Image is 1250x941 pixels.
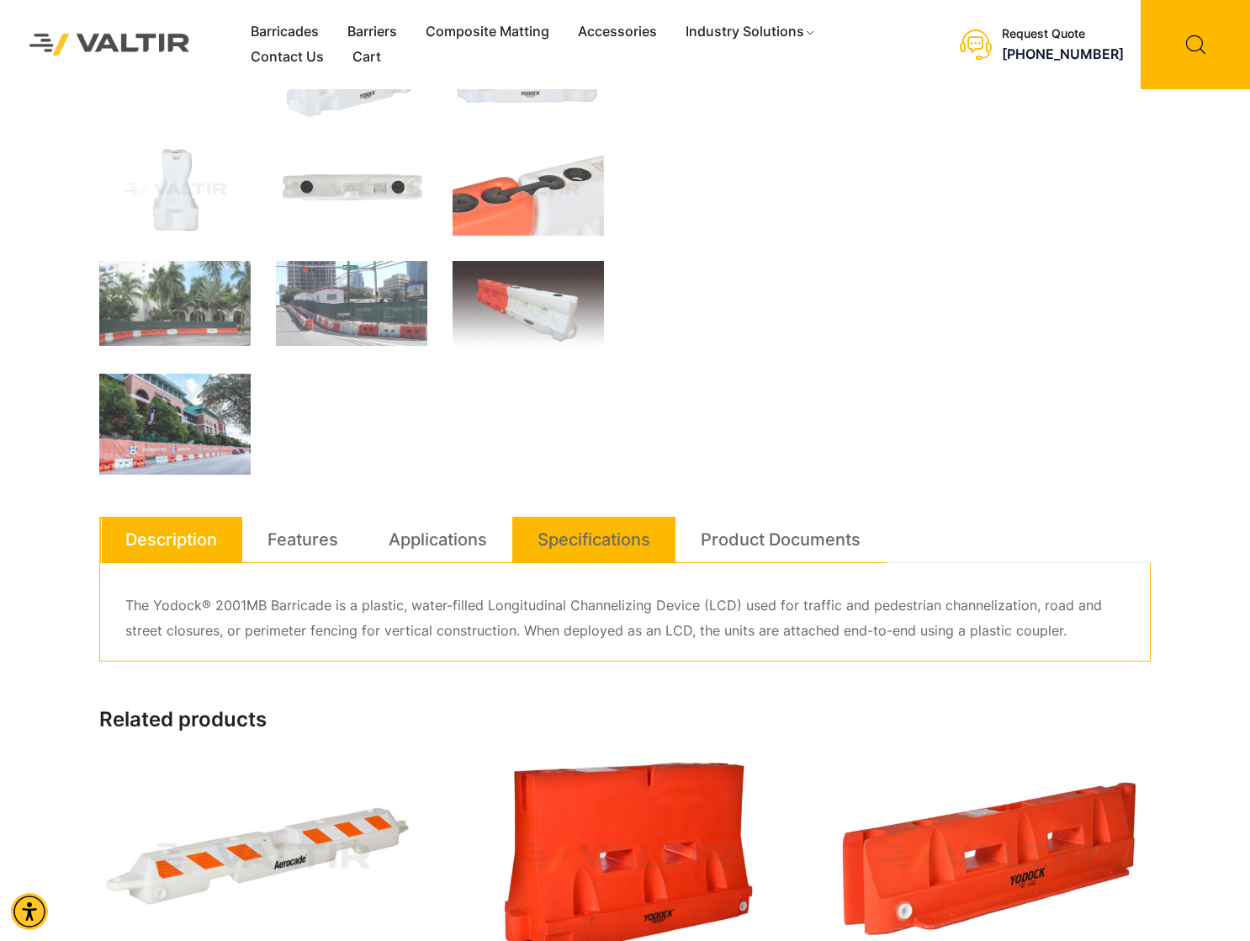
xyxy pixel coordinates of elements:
img: Valtir Rentals [13,17,207,72]
a: Applications [389,517,487,562]
a: Description [125,517,217,562]
a: Industry Solutions [671,19,830,45]
img: Construction site with traffic barriers, green fencing, and a street sign for Nueces St. in an ur... [276,261,427,346]
a: Features [267,517,338,562]
a: Specifications [538,517,650,562]
div: Request Quote [1002,27,1124,41]
a: Product Documents [701,517,861,562]
img: A view of Minute Maid Park with a barrier displaying "Houston Astros" and Texas flags, surrounded... [99,374,251,475]
div: Accessibility Menu [11,893,48,930]
a: Cart [338,45,395,70]
img: A white plastic container with a unique shape, likely used for storage or dispensing liquids. [99,145,251,236]
a: call (888) 496-3625 [1002,45,1124,62]
a: Barriers [333,19,411,45]
h2: Related products [99,708,1151,732]
p: The Yodock® 2001MB Barricade is a plastic, water-filled Longitudinal Channelizing Device (LCD) us... [125,593,1125,644]
img: A Yodock barrier featuring a combination of orange and white sections, designed for traffic contr... [453,261,604,348]
a: Barricades [236,19,333,45]
a: Composite Matting [411,19,564,45]
a: Contact Us [236,45,338,70]
a: Accessories [564,19,671,45]
img: Close-up of two connected plastic containers, one orange and one white, featuring black caps and ... [453,145,604,236]
img: A construction area with orange and white barriers, surrounded by palm trees and a building in th... [99,261,251,346]
img: A white plastic tank with two black caps and a label on the side, viewed from above. [276,145,427,236]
